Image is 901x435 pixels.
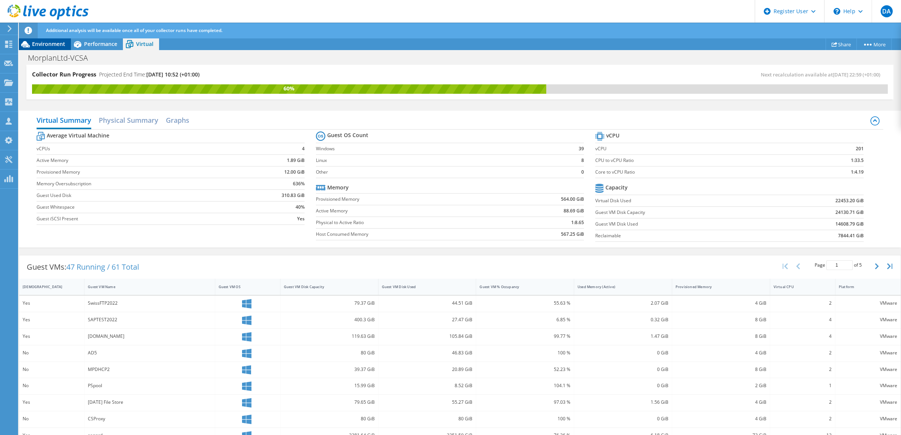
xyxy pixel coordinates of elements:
div: VMware [839,349,897,357]
div: Platform [839,284,888,289]
b: 1:8.65 [571,219,584,226]
div: No [23,382,81,390]
div: 2 [774,415,832,423]
label: Other [316,168,559,176]
span: [DATE] 10:52 (+01:00) [146,71,199,78]
b: 8 [581,157,584,164]
label: Guest VM Disk Capacity [595,209,771,216]
div: CSProxy [88,415,211,423]
span: 47 Running / 61 Total [66,262,139,272]
label: Guest VM Disk Used [595,220,771,228]
label: CPU to vCPU Ratio [595,157,802,164]
div: 99.77 % [480,332,570,340]
div: 2.07 GiB [578,299,668,307]
div: 44.51 GiB [382,299,473,307]
div: 52.23 % [480,365,570,374]
div: [DATE] File Store [88,398,211,406]
div: Guest VM % Occupancy [480,284,561,289]
div: 0 GiB [578,349,668,357]
div: Guest VM OS [219,284,268,289]
div: 104.1 % [480,382,570,390]
div: 80 GiB [284,415,375,423]
div: [DEMOGRAPHIC_DATA] [23,284,72,289]
div: VMware [839,332,897,340]
b: Capacity [605,184,628,191]
div: 97.03 % [480,398,570,406]
div: No [23,349,81,357]
div: 0 GiB [578,365,668,374]
b: 201 [856,145,864,153]
label: Windows [316,145,559,153]
label: Host Consumed Memory [316,230,506,238]
div: 27.47 GiB [382,316,473,324]
b: 0 [581,168,584,176]
a: Share [826,38,857,50]
b: 1:4.19 [851,168,864,176]
div: Yes [23,299,81,307]
div: No [23,415,81,423]
div: VMware [839,365,897,374]
div: 0.32 GiB [578,316,668,324]
b: 564.00 GiB [561,195,584,203]
div: MPDHCP2 [88,365,211,374]
div: Provisioned Memory [676,284,757,289]
label: Guest iSCSI Present [37,215,241,223]
div: AD5 [88,349,211,357]
div: 105.84 GiB [382,332,473,340]
div: 400.3 GiB [284,316,375,324]
label: vCPU [595,145,802,153]
b: 88.69 GiB [564,207,584,215]
b: 22453.20 GiB [835,197,864,205]
h2: Virtual Summary [37,113,91,129]
div: 4 GiB [676,415,766,423]
div: 2 [774,365,832,374]
b: 39 [579,145,584,153]
b: 1:33.5 [851,157,864,164]
div: 1.56 GiB [578,398,668,406]
label: Memory Oversubscription [37,180,241,188]
label: Core to vCPU Ratio [595,168,802,176]
span: Environment [32,40,65,47]
div: 39.37 GiB [284,365,375,374]
div: 8.52 GiB [382,382,473,390]
b: 24130.71 GiB [835,209,864,216]
div: 4 GiB [676,349,766,357]
h2: Physical Summary [99,113,158,128]
div: 0 GiB [578,415,668,423]
div: 4 [774,316,832,324]
label: Virtual Disk Used [595,197,771,205]
label: Provisioned Memory [316,195,506,203]
b: 310.83 GiB [282,192,305,199]
div: 119.63 GiB [284,332,375,340]
b: 1.89 GiB [287,157,305,164]
div: 2 [774,349,832,357]
label: Reclaimable [595,232,771,240]
div: 8 GiB [676,316,766,324]
label: Guest Used Disk [37,192,241,199]
div: VMware [839,299,897,307]
a: More [857,38,892,50]
b: Memory [327,184,349,191]
svg: \n [834,8,840,15]
div: 8 GiB [676,365,766,374]
div: Yes [23,332,81,340]
input: jump to page [826,260,853,270]
div: VMware [839,415,897,423]
b: 14608.79 GiB [835,220,864,228]
span: Next recalculation available at [761,71,884,78]
label: Linux [316,157,559,164]
span: Performance [84,40,117,47]
div: 4 GiB [676,299,766,307]
div: Yes [23,316,81,324]
div: 46.83 GiB [382,349,473,357]
div: 80 GiB [382,415,473,423]
h2: Graphs [166,113,189,128]
div: 100 % [480,349,570,357]
span: Additional analysis will be available once all of your collector runs have completed. [46,27,222,34]
div: 55.27 GiB [382,398,473,406]
b: Yes [297,215,305,223]
span: [DATE] 22:59 (+01:00) [833,71,880,78]
b: Guest OS Count [327,131,368,139]
b: Average Virtual Machine [47,132,109,139]
label: Physical to Active Ratio [316,219,506,226]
